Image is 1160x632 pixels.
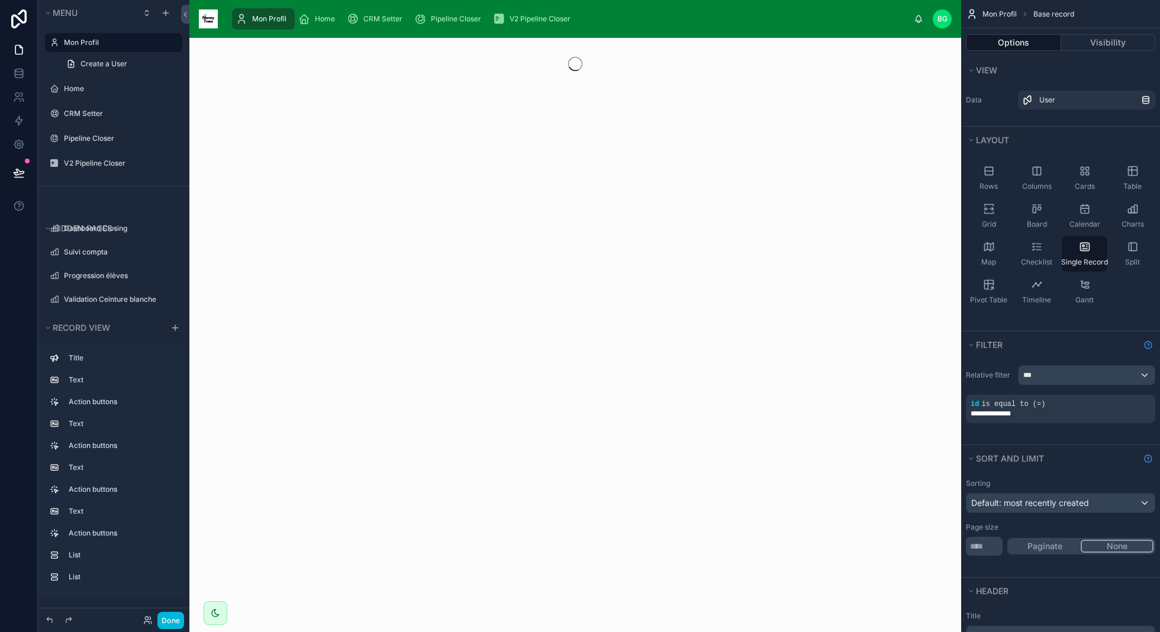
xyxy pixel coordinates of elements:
button: Header [966,583,1148,599]
span: is equal to (=) [981,400,1045,408]
span: Layout [976,135,1009,145]
button: Default: most recently created [966,493,1155,513]
label: List [69,550,173,560]
span: Charts [1122,220,1144,229]
label: List [69,572,173,582]
button: Calendar [1062,198,1107,234]
button: Cards [1062,160,1107,196]
label: Relative filter [966,370,1013,380]
button: Menu [43,5,135,21]
span: Cards [1075,182,1095,191]
a: Pipeline Closer [411,8,489,30]
a: Home [295,8,343,30]
button: Done [157,612,184,629]
label: Action buttons [69,397,173,407]
label: Mon Profil [64,38,175,47]
img: App logo [199,9,218,28]
svg: Show help information [1143,340,1153,350]
button: Filter [966,337,1139,353]
span: CRM Setter [363,14,402,24]
label: Text [69,507,173,516]
button: Map [966,236,1011,272]
span: Mon Profil [252,14,286,24]
button: Record view [43,320,163,336]
span: Checklist [1021,257,1052,267]
label: Title [966,611,1155,621]
span: View [976,65,997,75]
button: Grid [966,198,1011,234]
a: V2 Pipeline Closer [489,8,579,30]
button: Rows [966,160,1011,196]
label: Action buttons [69,485,173,494]
div: scrollable content [38,343,189,596]
label: Text [69,463,173,472]
button: View [966,62,1148,79]
button: Split [1110,236,1155,272]
span: V2 Pipeline Closer [510,14,571,24]
span: Sort And Limit [976,453,1044,463]
span: Pipeline Closer [431,14,481,24]
label: Title [69,353,173,363]
label: CRM Setter [64,109,175,118]
span: Map [981,257,996,267]
span: Pivot Table [970,295,1007,305]
span: Filter [976,340,1003,350]
span: Home [315,14,335,24]
label: Text [69,375,173,385]
button: Checklist [1014,236,1059,272]
label: Action buttons [69,441,173,450]
button: None [1081,540,1153,553]
button: Single Record [1062,236,1107,272]
button: Columns [1014,160,1059,196]
label: Text [69,419,173,428]
span: Columns [1022,182,1052,191]
span: Header [976,586,1008,596]
a: User [1018,91,1155,109]
span: User [1039,95,1055,105]
button: Gantt [1062,274,1107,309]
label: Validation Ceinture blanche [64,295,175,304]
label: Sorting [966,479,990,488]
label: Pipeline Closer [64,134,175,143]
span: Gantt [1075,295,1094,305]
label: V2 Pipeline Closer [64,159,175,168]
span: Timeline [1022,295,1051,305]
a: Mon Profil [232,8,295,30]
button: Visibility [1061,34,1156,51]
span: Table [1123,182,1142,191]
a: CRM Setter [343,8,411,30]
button: Options [966,34,1061,51]
span: id [971,400,979,408]
span: Record view [53,323,110,333]
label: Suivi compta [64,247,175,257]
label: Data [966,95,1013,105]
div: scrollable content [227,6,914,32]
button: Charts [1110,198,1155,234]
span: Default: most recently created [971,498,1089,508]
button: Timeline [1014,274,1059,309]
button: Pivot Table [966,274,1011,309]
span: Create a User [80,59,127,69]
span: Board [1027,220,1047,229]
span: BG [937,14,948,24]
label: Action buttons [69,528,173,538]
label: Home [64,84,175,93]
label: Progression élèves [64,271,175,280]
label: Dashboard Closing [64,224,175,233]
span: Base record [1033,9,1074,19]
a: Create a User [59,54,182,73]
label: Page size [966,523,998,532]
button: Paginate [1009,540,1081,553]
button: Sort And Limit [966,450,1139,467]
button: Hidden pages [43,220,178,237]
button: Table [1110,160,1155,196]
span: Mon Profil [982,9,1017,19]
button: Board [1014,198,1059,234]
